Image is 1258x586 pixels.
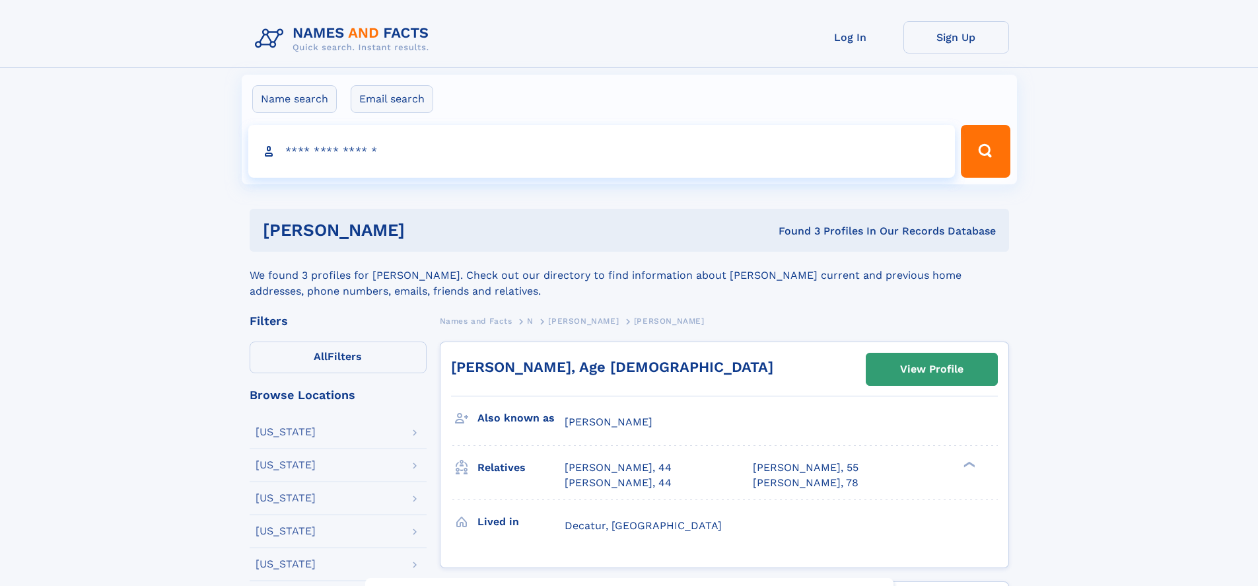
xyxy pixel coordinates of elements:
[440,312,512,329] a: Names and Facts
[548,316,619,326] span: [PERSON_NAME]
[900,354,963,385] div: View Profile
[256,526,316,536] div: [US_STATE]
[565,416,652,428] span: [PERSON_NAME]
[634,316,705,326] span: [PERSON_NAME]
[565,460,672,475] a: [PERSON_NAME], 44
[250,252,1009,299] div: We found 3 profiles for [PERSON_NAME]. Check out our directory to find information about [PERSON_...
[565,519,722,532] span: Decatur, [GEOGRAPHIC_DATA]
[477,407,565,429] h3: Also known as
[592,224,996,238] div: Found 3 Profiles In Our Records Database
[250,389,427,401] div: Browse Locations
[256,493,316,503] div: [US_STATE]
[351,85,433,113] label: Email search
[565,476,672,490] a: [PERSON_NAME], 44
[753,476,858,490] a: [PERSON_NAME], 78
[477,457,565,479] h3: Relatives
[527,316,534,326] span: N
[250,21,440,57] img: Logo Names and Facts
[960,460,976,469] div: ❯
[477,511,565,533] h3: Lived in
[256,460,316,470] div: [US_STATE]
[527,312,534,329] a: N
[250,342,427,373] label: Filters
[256,427,316,437] div: [US_STATE]
[548,312,619,329] a: [PERSON_NAME]
[250,315,427,327] div: Filters
[263,222,592,238] h1: [PERSON_NAME]
[798,21,903,54] a: Log In
[248,125,956,178] input: search input
[256,559,316,569] div: [US_STATE]
[903,21,1009,54] a: Sign Up
[866,353,997,385] a: View Profile
[314,350,328,363] span: All
[961,125,1010,178] button: Search Button
[753,460,858,475] a: [PERSON_NAME], 55
[252,85,337,113] label: Name search
[451,359,773,375] a: [PERSON_NAME], Age [DEMOGRAPHIC_DATA]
